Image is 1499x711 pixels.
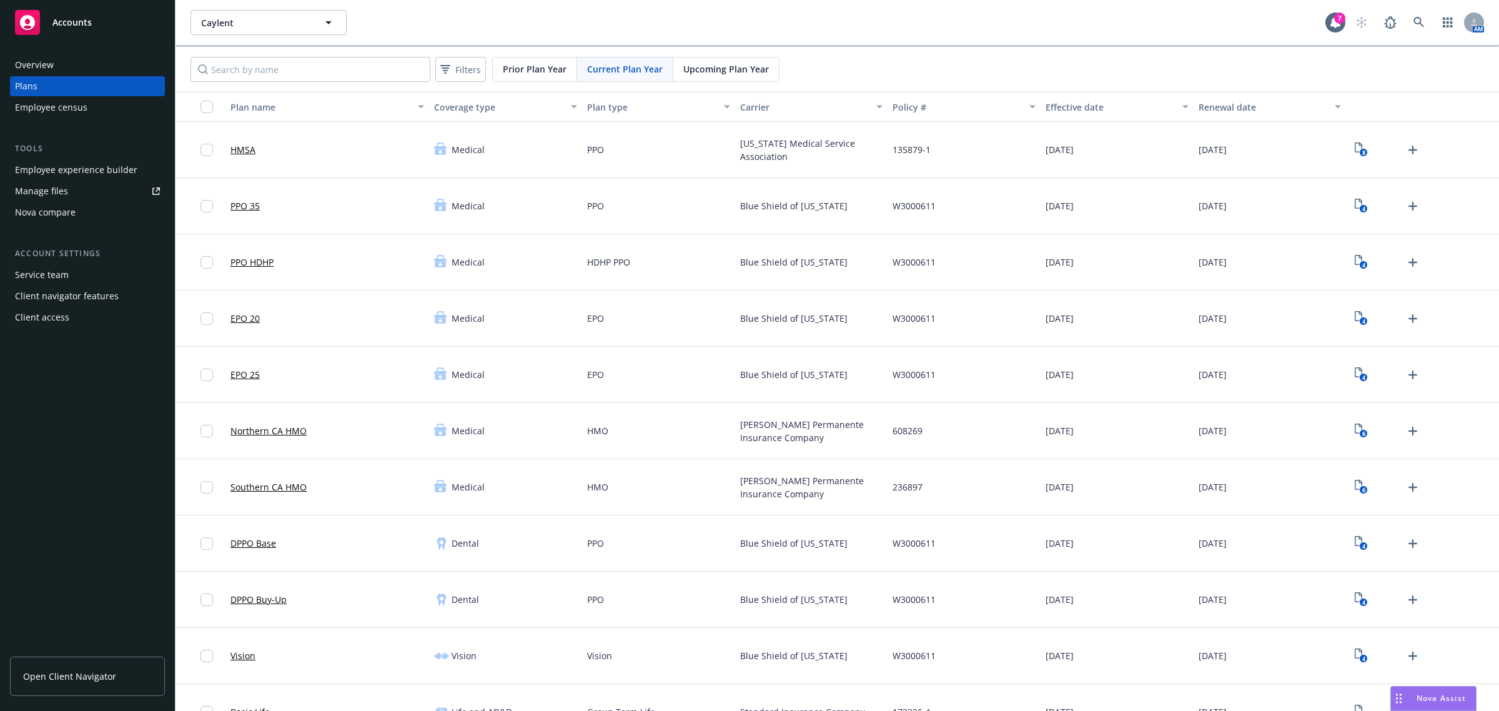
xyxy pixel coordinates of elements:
span: Medical [452,368,485,381]
div: Renewal date [1199,101,1328,114]
span: Medical [452,424,485,437]
span: [DATE] [1046,480,1074,494]
span: Medical [452,143,485,156]
span: PPO [587,593,604,606]
div: Account settings [10,247,165,260]
button: Carrier [735,92,888,122]
span: [DATE] [1046,199,1074,212]
input: Select all [200,101,213,113]
span: Medical [452,312,485,325]
span: W3000611 [893,368,936,381]
a: Upload Plan Documents [1403,421,1423,441]
span: Medical [452,199,485,212]
span: Nova Assist [1417,693,1466,704]
input: Toggle Row Selected [200,144,213,156]
button: Nova Assist [1390,686,1477,711]
span: [PERSON_NAME] Permanente Insurance Company [740,474,883,500]
div: Nova compare [15,202,76,222]
button: Coverage type [429,92,582,122]
button: Plan name [225,92,429,122]
div: Policy # [893,101,1022,114]
span: [DATE] [1046,649,1074,662]
div: Tools [10,142,165,155]
div: Employee census [15,97,87,117]
a: Upload Plan Documents [1403,309,1423,329]
a: Client navigator features [10,286,165,306]
span: [DATE] [1199,368,1227,381]
span: EPO [587,368,604,381]
a: View Plan Documents [1351,365,1371,385]
div: Drag to move [1391,687,1407,710]
a: Upload Plan Documents [1403,646,1423,666]
span: [DATE] [1199,312,1227,325]
a: DPPO Base [230,537,276,550]
span: [PERSON_NAME] Permanente Insurance Company [740,418,883,444]
span: [DATE] [1199,143,1227,156]
text: 4 [1362,317,1365,326]
a: Accounts [10,5,165,40]
a: Upload Plan Documents [1403,534,1423,554]
a: Report a Bug [1378,10,1403,35]
span: Blue Shield of [US_STATE] [740,649,848,662]
a: Upload Plan Documents [1403,590,1423,610]
a: Search [1407,10,1432,35]
span: 608269 [893,424,923,437]
span: [DATE] [1046,143,1074,156]
span: Blue Shield of [US_STATE] [740,593,848,606]
input: Toggle Row Selected [200,425,213,437]
span: Dental [452,537,479,550]
span: Dental [452,593,479,606]
span: W3000611 [893,593,936,606]
span: [US_STATE] Medical Service Association [740,137,883,163]
a: Service team [10,265,165,285]
span: Medical [452,480,485,494]
span: Upcoming Plan Year [683,62,769,76]
a: Start snowing [1349,10,1374,35]
div: Coverage type [434,101,563,114]
input: Toggle Row Selected [200,312,213,325]
span: [DATE] [1199,537,1227,550]
span: Prior Plan Year [503,62,566,76]
input: Toggle Row Selected [200,537,213,550]
a: View Plan Documents [1351,309,1371,329]
div: 7 [1334,12,1345,24]
div: Carrier [740,101,869,114]
span: Vision [452,649,477,662]
span: Blue Shield of [US_STATE] [740,368,848,381]
input: Search by name [190,57,430,82]
span: W3000611 [893,537,936,550]
a: Manage files [10,181,165,201]
a: Upload Plan Documents [1403,196,1423,216]
a: Nova compare [10,202,165,222]
a: Overview [10,55,165,75]
span: W3000611 [893,256,936,269]
a: DPPO Buy-Up [230,593,287,606]
a: Upload Plan Documents [1403,477,1423,497]
input: Toggle Row Selected [200,256,213,269]
a: Upload Plan Documents [1403,140,1423,160]
a: PPO 35 [230,199,260,212]
input: Toggle Row Selected [200,594,213,606]
div: Employee experience builder [15,160,137,180]
span: W3000611 [893,199,936,212]
text: 4 [1362,599,1365,607]
input: Toggle Row Selected [200,369,213,381]
span: Blue Shield of [US_STATE] [740,312,848,325]
a: EPO 20 [230,312,260,325]
text: 6 [1362,430,1365,438]
a: View Plan Documents [1351,140,1371,160]
a: Upload Plan Documents [1403,365,1423,385]
a: View Plan Documents [1351,646,1371,666]
a: Northern CA HMO [230,424,307,437]
text: 4 [1362,205,1365,213]
a: Upload Plan Documents [1403,252,1423,272]
span: Vision [587,649,612,662]
text: 4 [1362,655,1365,663]
a: View Plan Documents [1351,252,1371,272]
span: [DATE] [1046,368,1074,381]
a: Client access [10,307,165,327]
span: Blue Shield of [US_STATE] [740,199,848,212]
div: Plan name [230,101,410,114]
span: [DATE] [1046,312,1074,325]
text: 4 [1362,374,1365,382]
